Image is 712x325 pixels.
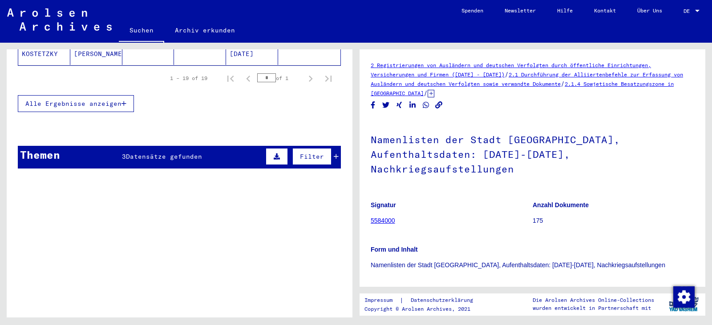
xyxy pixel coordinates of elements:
button: Share on Twitter [381,100,391,111]
a: Archiv erkunden [164,20,246,41]
button: Next page [302,69,320,87]
p: Namenlisten der Stadt [GEOGRAPHIC_DATA], Aufenthaltsdaten: [DATE]-[DATE], Nachkriegsaufstellungen [371,261,694,270]
div: Themen [20,147,60,163]
mat-cell: [PERSON_NAME] [70,43,122,65]
div: Zustimmung ändern [673,286,694,307]
p: 175 [533,216,694,225]
span: Alle Ergebnisse anzeigen [25,100,121,108]
mat-cell: [DATE] [226,43,278,65]
span: / [505,70,509,78]
button: Share on Facebook [368,100,378,111]
span: / [424,89,428,97]
img: Zustimmung ändern [673,286,695,308]
span: DE [684,8,693,14]
a: 5584000 [371,217,395,224]
button: Previous page [239,69,257,87]
button: Share on WhatsApp [421,100,431,111]
button: Alle Ergebnisse anzeigen [18,95,134,112]
a: 2.1 Durchführung der Alliiertenbefehle zur Erfassung von Ausländern und deutschen Verfolgten sowi... [371,71,683,87]
button: Copy link [434,100,444,111]
span: Datensätze gefunden [126,152,202,160]
div: | [364,296,484,305]
h1: Namenlisten der Stadt [GEOGRAPHIC_DATA], Aufenthaltsdaten: [DATE]-[DATE], Nachkriegsaufstellungen [371,119,694,188]
img: yv_logo.png [667,293,700,315]
span: / [561,80,565,88]
button: Filter [292,148,332,165]
button: Share on Xing [395,100,404,111]
mat-cell: KOSTETZKY [18,43,70,65]
button: Last page [320,69,337,87]
p: Copyright © Arolsen Archives, 2021 [364,305,484,313]
a: Impressum [364,296,400,305]
b: Anzahl Dokumente [533,201,589,209]
a: Suchen [119,20,164,43]
span: Filter [300,152,324,160]
button: First page [222,69,239,87]
span: 3 [122,152,126,160]
div: of 1 [257,74,302,82]
img: Arolsen_neg.svg [7,8,112,31]
button: Share on LinkedIn [408,100,417,111]
div: 1 – 19 of 19 [170,74,207,82]
p: wurden entwickelt in Partnerschaft mit [533,304,654,312]
a: Datenschutzerklärung [404,296,484,305]
b: Form und Inhalt [371,246,418,253]
p: Die Arolsen Archives Online-Collections [533,296,654,304]
a: 2 Registrierungen von Ausländern und deutschen Verfolgten durch öffentliche Einrichtungen, Versic... [371,62,651,78]
b: Signatur [371,201,396,209]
